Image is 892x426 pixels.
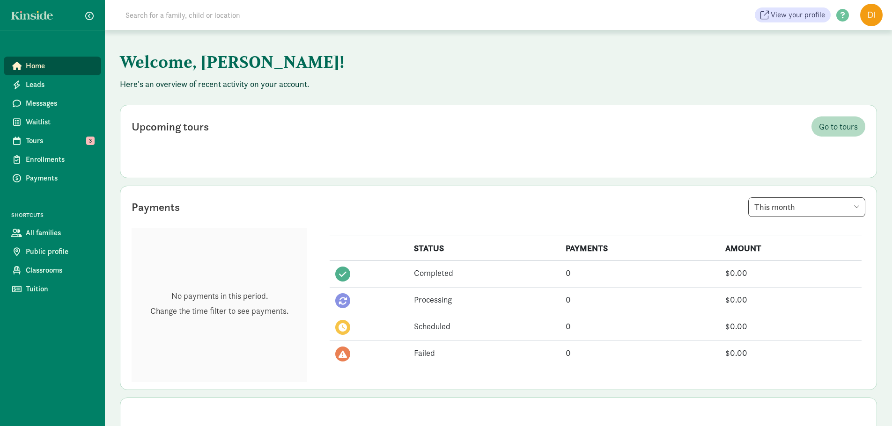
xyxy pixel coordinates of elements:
[26,283,94,295] span: Tuition
[26,246,94,257] span: Public profile
[26,173,94,184] span: Payments
[725,267,856,279] div: $0.00
[4,113,101,131] a: Waitlist
[755,7,831,22] a: View your profile
[150,305,288,317] p: Change the time filter to see payments.
[26,154,94,165] span: Enrollments
[771,9,825,21] span: View your profile
[120,79,877,90] p: Here's an overview of recent activity on your account.
[26,135,94,146] span: Tours
[560,236,720,261] th: PAYMENTS
[566,347,715,359] div: 0
[4,280,101,298] a: Tuition
[725,293,856,306] div: $0.00
[4,224,101,242] a: All families
[132,118,209,135] div: Upcoming tours
[819,120,858,133] span: Go to tours
[150,290,288,302] p: No payments in this period.
[4,150,101,169] a: Enrollments
[720,236,862,261] th: AMOUNT
[845,381,892,426] iframe: Chat Widget
[811,116,865,137] a: Go to tours
[26,116,94,128] span: Waitlist
[725,320,856,332] div: $0.00
[725,347,856,359] div: $0.00
[4,242,101,261] a: Public profile
[4,261,101,280] a: Classrooms
[408,236,560,261] th: STATUS
[566,320,715,332] div: 0
[414,293,554,306] div: Processing
[26,265,94,276] span: Classrooms
[414,267,554,279] div: Completed
[566,267,715,279] div: 0
[4,75,101,94] a: Leads
[566,293,715,306] div: 0
[4,94,101,113] a: Messages
[26,98,94,109] span: Messages
[26,79,94,90] span: Leads
[4,169,101,188] a: Payments
[86,137,95,145] span: 3
[4,57,101,75] a: Home
[414,347,554,359] div: Failed
[26,227,94,238] span: All families
[26,60,94,72] span: Home
[4,131,101,150] a: Tours 3
[414,320,554,332] div: Scheduled
[120,6,383,24] input: Search for a family, child or location
[120,45,583,79] h1: Welcome, [PERSON_NAME]!
[132,199,180,216] div: Payments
